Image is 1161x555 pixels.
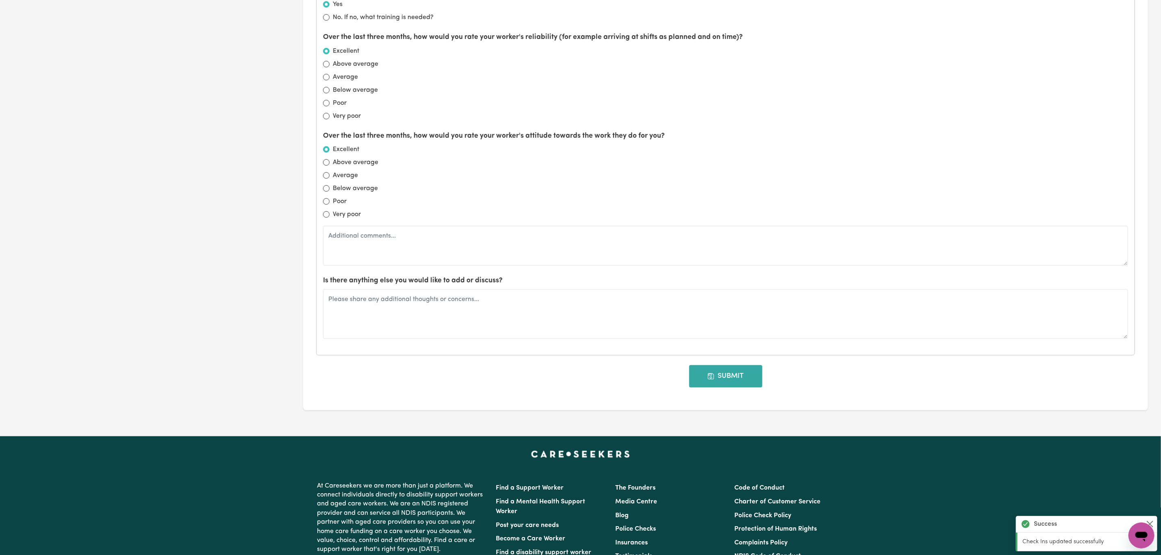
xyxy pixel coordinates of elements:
[734,499,820,505] a: Charter of Customer Service
[496,522,559,529] a: Post your care needs
[333,171,358,180] label: Average
[496,536,566,542] a: Become a Care Worker
[496,499,586,515] a: Find a Mental Health Support Worker
[333,197,347,206] label: Poor
[1128,522,1154,548] iframe: Button to launch messaging window, conversation in progress
[1034,519,1057,529] strong: Success
[531,451,630,457] a: Careseekers home page
[689,365,762,387] button: Submit
[734,485,785,492] a: Code of Conduct
[615,485,655,492] a: The Founders
[333,184,378,193] label: Below average
[323,131,665,141] label: Over the last three months, how would you rate your worker's attitude towards the work they do fo...
[615,526,656,533] a: Police Checks
[323,32,743,43] label: Over the last three months, how would you rate your worker's reliability (for example arriving at...
[1022,538,1152,546] p: Check Ins updated successfully
[496,485,564,492] a: Find a Support Worker
[333,210,361,219] label: Very poor
[333,145,359,154] label: Excellent
[323,275,503,286] label: Is there anything else you would like to add or discuss?
[333,98,347,108] label: Poor
[734,513,791,519] a: Police Check Policy
[1145,519,1155,529] button: Close
[333,72,358,82] label: Average
[615,513,629,519] a: Blog
[734,526,817,533] a: Protection of Human Rights
[333,85,378,95] label: Below average
[615,540,648,546] a: Insurances
[333,111,361,121] label: Very poor
[333,59,378,69] label: Above average
[333,46,359,56] label: Excellent
[734,540,788,546] a: Complaints Policy
[615,499,657,505] a: Media Centre
[333,13,434,22] label: No. If no, what training is needed?
[333,158,378,167] label: Above average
